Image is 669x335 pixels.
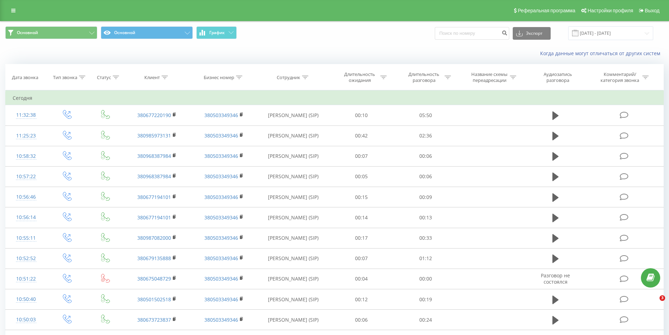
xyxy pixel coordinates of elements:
span: Настройки профиля [588,8,633,13]
a: 380503349346 [204,296,238,303]
a: 380985973131 [137,132,171,139]
a: 380675048729 [137,275,171,282]
td: [PERSON_NAME] (SIP) [257,166,329,187]
button: График [196,26,237,39]
span: Выход [645,8,660,13]
td: 00:00 [394,269,458,289]
div: 10:56:46 [13,190,40,204]
td: [PERSON_NAME] (SIP) [257,125,329,146]
div: 10:50:03 [13,313,40,327]
td: 00:07 [329,248,394,269]
div: 10:50:40 [13,292,40,306]
div: Длительность ожидания [341,71,379,83]
div: 10:55:11 [13,231,40,245]
div: Дата звонка [12,75,38,80]
div: Сотрудник [277,75,300,80]
td: 00:07 [329,146,394,166]
td: [PERSON_NAME] (SIP) [257,146,329,166]
a: 380503349346 [204,316,238,323]
button: Основной [101,26,193,39]
a: 380503349346 [204,214,238,221]
td: 00:06 [394,166,458,187]
td: 00:09 [394,187,458,207]
a: 380503349346 [204,153,238,159]
a: 380503349346 [204,173,238,180]
a: 380987082000 [137,234,171,241]
td: [PERSON_NAME] (SIP) [257,105,329,125]
td: 02:36 [394,125,458,146]
a: Когда данные могут отличаться от других систем [540,50,664,57]
td: 05:50 [394,105,458,125]
a: 380677194101 [137,214,171,221]
a: 380503349346 [204,275,238,282]
td: [PERSON_NAME] (SIP) [257,207,329,228]
div: Тип звонка [53,75,77,80]
td: [PERSON_NAME] (SIP) [257,228,329,248]
input: Поиск по номеру [435,27,509,40]
td: 00:06 [329,310,394,330]
a: 380677194101 [137,194,171,200]
div: Название схемы переадресации [471,71,508,83]
a: 380673723837 [137,316,171,323]
a: 380968387984 [137,173,171,180]
td: [PERSON_NAME] (SIP) [257,310,329,330]
td: 00:33 [394,228,458,248]
div: Статус [97,75,111,80]
td: 00:10 [329,105,394,125]
a: 380677220190 [137,112,171,118]
div: 10:51:22 [13,272,40,286]
td: [PERSON_NAME] (SIP) [257,269,329,289]
div: Клиент [144,75,160,80]
div: 11:25:23 [13,129,40,143]
a: 380503349346 [204,194,238,200]
a: 380679135888 [137,255,171,262]
td: 00:15 [329,187,394,207]
td: 00:04 [329,269,394,289]
a: 380501502518 [137,296,171,303]
a: 380503349346 [204,112,238,118]
div: 11:32:38 [13,108,40,122]
td: [PERSON_NAME] (SIP) [257,187,329,207]
td: 00:13 [394,207,458,228]
div: 10:52:52 [13,252,40,265]
div: 10:57:22 [13,170,40,183]
a: 380968387984 [137,153,171,159]
td: 00:19 [394,289,458,310]
td: 00:06 [394,146,458,166]
td: 00:05 [329,166,394,187]
a: 380503349346 [204,234,238,241]
td: [PERSON_NAME] (SIP) [257,248,329,269]
td: 00:12 [329,289,394,310]
a: 380503349346 [204,132,238,139]
span: 3 [660,295,665,301]
span: Реферальная программа [518,8,575,13]
span: График [209,30,225,35]
div: Комментарий/категория звонка [599,71,641,83]
td: Сегодня [6,91,664,105]
div: 10:56:14 [13,211,40,224]
td: 00:17 [329,228,394,248]
div: Длительность разговора [405,71,443,83]
iframe: Intercom live chat [645,295,662,312]
a: 380503349346 [204,255,238,262]
span: Основной [17,30,38,36]
td: 00:14 [329,207,394,228]
div: 10:58:32 [13,149,40,163]
td: 00:24 [394,310,458,330]
span: Разговор не состоялся [541,272,570,285]
button: Экспорт [513,27,551,40]
td: 00:42 [329,125,394,146]
button: Основной [5,26,97,39]
div: Бизнес номер [204,75,234,80]
td: [PERSON_NAME] (SIP) [257,289,329,310]
div: Аудиозапись разговора [535,71,581,83]
td: 01:12 [394,248,458,269]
